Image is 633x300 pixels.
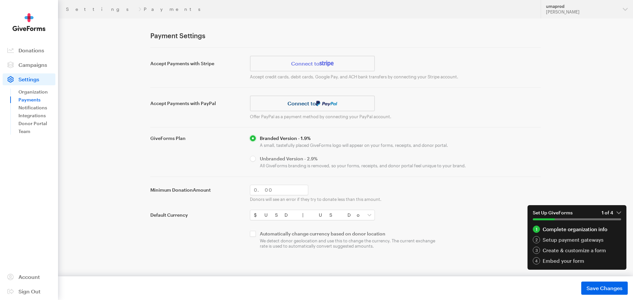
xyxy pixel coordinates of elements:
label: Accept Payments with Stripe [150,61,242,67]
span: Save Changes [587,284,622,292]
label: GiveForms Plan [150,135,242,141]
a: Account [3,271,55,283]
div: Setup payment gateways [533,236,621,243]
a: 3 Create & customize a form [533,247,621,254]
img: GiveForms [13,13,45,31]
a: Integrations [18,112,55,120]
span: Sign Out [18,288,41,294]
a: Payments [18,96,55,104]
div: 1 [533,226,540,233]
div: umaprod [546,4,618,9]
a: Donor Portal [18,120,55,127]
a: Connect to [250,56,375,71]
a: Sign Out [3,286,55,297]
a: Notifications [18,104,55,112]
p: Donors will see an error if they try to donate less than this amount. [250,197,541,202]
label: Minimum Donation [150,187,242,193]
span: Donations [18,47,44,53]
span: Campaigns [18,62,47,68]
div: 2 [533,236,540,243]
a: Settings [66,7,136,12]
div: Complete organization info [533,226,621,233]
label: Default Currency [150,212,242,218]
a: Donations [3,44,55,56]
div: 3 [533,247,540,254]
a: Connect to [250,95,375,111]
div: Create & customize a form [533,247,621,254]
div: 4 [533,257,540,264]
img: stripe-07469f1003232ad58a8838275b02f7af1ac9ba95304e10fa954b414cd571f63b.svg [319,61,334,67]
a: 2 Setup payment gateways [533,236,621,243]
h1: Payment Settings [150,32,541,40]
button: Set Up GiveForms1 of 4 [527,205,626,226]
div: Embed your form [533,257,621,264]
span: Settings [18,76,39,82]
a: Campaigns [3,59,55,71]
span: Account [18,274,40,280]
span: Amount [193,187,211,193]
img: paypal-036f5ec2d493c1c70c99b98eb3a666241af203a93f3fc3b8b64316794b4dcd3f.svg [316,101,338,106]
a: Settings [3,73,55,85]
a: 4 Embed your form [533,257,621,264]
p: Accept credit cards, debit cards, Google Pay, and ACH bank transfers by connecting your Stripe ac... [250,74,541,79]
label: Accept Payments with PayPal [150,100,242,106]
input: 0.00 [250,185,308,195]
em: 1 of 4 [602,210,621,216]
div: [PERSON_NAME] [546,9,618,15]
a: 1 Complete organization info [533,226,621,233]
a: Organization [18,88,55,96]
button: Save Changes [581,282,628,295]
a: Team [18,127,55,135]
p: Offer PayPal as a payment method by connecting your PayPal account. [250,114,541,119]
